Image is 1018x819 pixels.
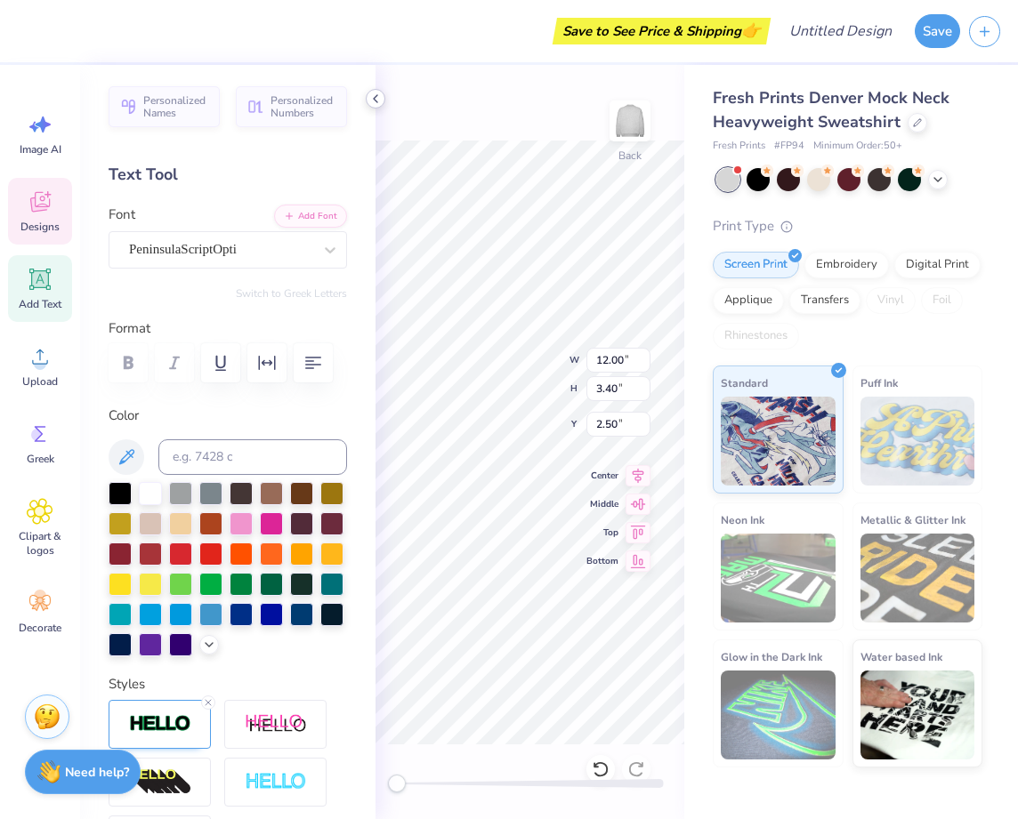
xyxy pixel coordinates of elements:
[741,20,761,41] span: 👉
[274,205,347,228] button: Add Font
[860,373,898,392] span: Puff Ink
[109,318,347,339] label: Format
[775,13,906,49] input: Untitled Design
[109,163,347,187] div: Text Tool
[804,252,889,278] div: Embroidery
[129,768,191,797] img: 3D Illusion
[860,397,975,486] img: Puff Ink
[921,287,963,314] div: Foil
[860,647,942,666] span: Water based Ink
[813,139,902,154] span: Minimum Order: 50 +
[19,297,61,311] span: Add Text
[557,18,766,44] div: Save to See Price & Shipping
[586,497,618,511] span: Middle
[713,87,949,132] span: Fresh Prints Denver Mock Neck Heavyweight Sweatshirt
[22,374,58,389] span: Upload
[860,534,975,622] img: Metallic & Glitter Ink
[65,764,129,781] strong: Need help?
[143,94,209,119] span: Personalized Names
[721,397,836,486] img: Standard
[236,286,347,301] button: Switch to Greek Letters
[894,252,981,278] div: Digital Print
[721,647,822,666] span: Glow in the Dark Ink
[915,14,960,48] button: Save
[27,452,54,466] span: Greek
[586,469,618,483] span: Center
[271,94,336,119] span: Personalized Numbers
[236,86,347,127] button: Personalized Numbers
[245,713,307,735] img: Shadow
[721,534,836,622] img: Neon Ink
[20,220,60,234] span: Designs
[713,139,765,154] span: Fresh Prints
[158,439,347,475] input: e.g. 7428 c
[713,323,799,349] div: Rhinestones
[109,86,220,127] button: Personalized Names
[19,621,61,635] span: Decorate
[11,529,69,558] span: Clipart & logos
[721,670,836,759] img: Glow in the Dark Ink
[129,714,191,735] img: Stroke
[866,287,916,314] div: Vinyl
[245,772,307,792] img: Negative Space
[612,103,648,139] img: Back
[618,148,642,164] div: Back
[713,216,982,237] div: Print Type
[860,670,975,759] img: Water based Ink
[388,775,406,792] div: Accessibility label
[586,554,618,568] span: Bottom
[586,526,618,540] span: Top
[109,674,145,695] label: Styles
[713,252,799,278] div: Screen Print
[721,510,764,529] span: Neon Ink
[774,139,804,154] span: # FP94
[789,287,860,314] div: Transfers
[713,287,784,314] div: Applique
[109,205,135,225] label: Font
[20,142,61,157] span: Image AI
[109,405,347,426] label: Color
[860,510,965,529] span: Metallic & Glitter Ink
[721,373,768,392] span: Standard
